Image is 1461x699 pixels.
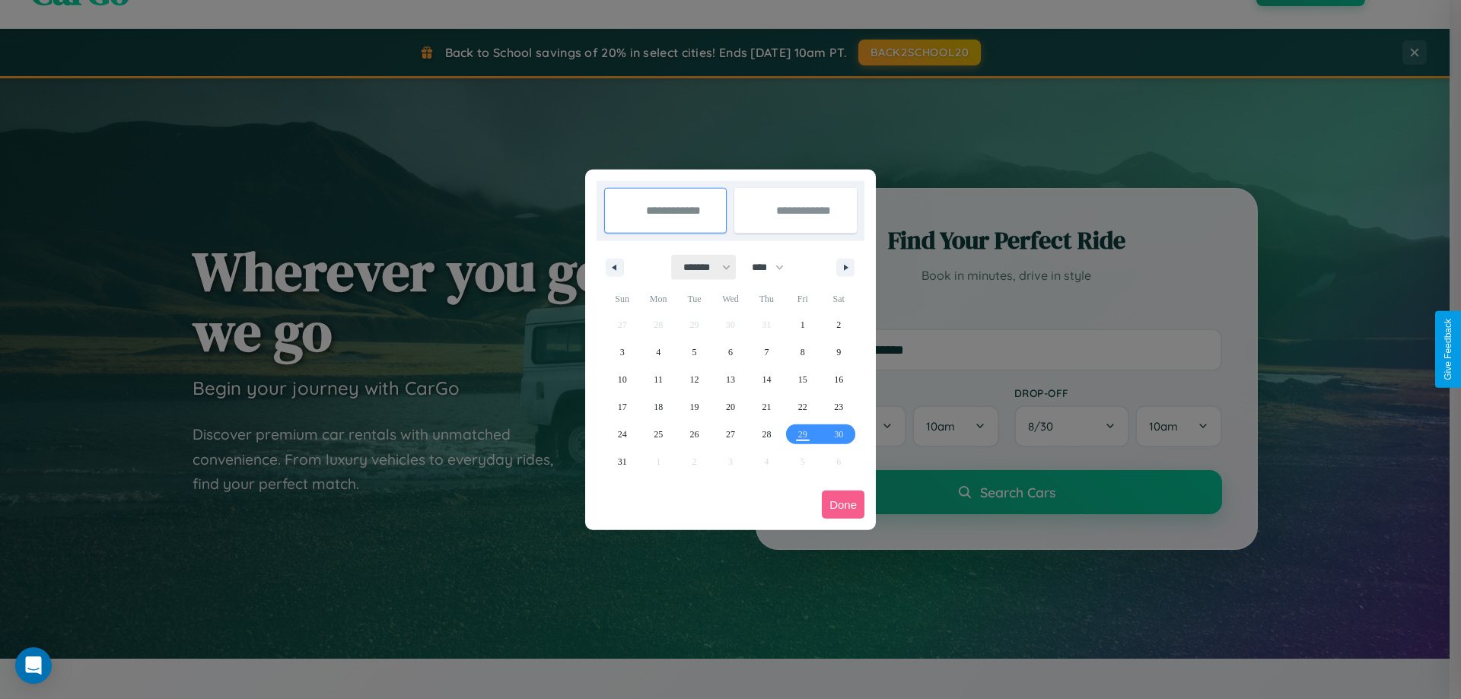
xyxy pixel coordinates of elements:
[749,338,785,366] button: 7
[821,287,857,311] span: Sat
[762,421,771,448] span: 28
[712,287,748,311] span: Wed
[801,311,805,338] span: 1
[690,366,699,393] span: 12
[712,393,748,421] button: 20
[762,393,771,421] span: 21
[728,338,733,366] span: 6
[821,366,857,393] button: 16
[656,338,660,366] span: 4
[640,287,676,311] span: Mon
[762,366,771,393] span: 14
[604,366,640,393] button: 10
[712,338,748,366] button: 6
[676,393,712,421] button: 19
[604,421,640,448] button: 24
[821,311,857,338] button: 2
[654,366,663,393] span: 11
[618,393,627,421] span: 17
[690,421,699,448] span: 26
[749,421,785,448] button: 28
[822,491,864,519] button: Done
[726,366,735,393] span: 13
[798,366,807,393] span: 15
[654,421,663,448] span: 25
[798,393,807,421] span: 22
[726,421,735,448] span: 27
[618,448,627,475] span: 31
[604,287,640,311] span: Sun
[676,421,712,448] button: 26
[785,338,820,366] button: 8
[749,366,785,393] button: 14
[798,421,807,448] span: 29
[1443,319,1453,380] div: Give Feedback
[785,366,820,393] button: 15
[785,421,820,448] button: 29
[640,338,676,366] button: 4
[821,338,857,366] button: 9
[690,393,699,421] span: 19
[836,338,841,366] span: 9
[834,421,843,448] span: 30
[640,393,676,421] button: 18
[821,393,857,421] button: 23
[749,287,785,311] span: Thu
[676,338,712,366] button: 5
[801,338,805,366] span: 8
[640,366,676,393] button: 11
[834,393,843,421] span: 23
[618,421,627,448] span: 24
[836,311,841,338] span: 2
[620,338,625,366] span: 3
[821,421,857,448] button: 30
[15,647,52,684] div: Open Intercom Messenger
[654,393,663,421] span: 18
[676,287,712,311] span: Tue
[712,421,748,448] button: 27
[785,393,820,421] button: 22
[640,421,676,448] button: 25
[692,338,697,366] span: 5
[618,366,627,393] span: 10
[604,448,640,475] button: 31
[785,311,820,338] button: 1
[604,338,640,366] button: 3
[712,366,748,393] button: 13
[764,338,769,366] span: 7
[785,287,820,311] span: Fri
[604,393,640,421] button: 17
[749,393,785,421] button: 21
[834,366,843,393] span: 16
[676,366,712,393] button: 12
[726,393,735,421] span: 20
